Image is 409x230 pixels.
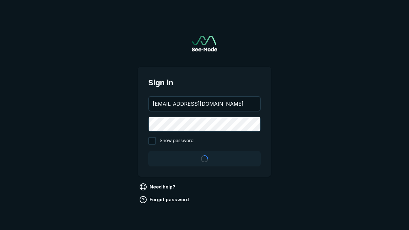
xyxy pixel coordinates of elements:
a: Forgot password [138,195,191,205]
a: Go to sign in [192,36,217,51]
span: Show password [160,137,194,145]
span: Sign in [148,77,261,88]
img: See-Mode Logo [192,36,217,51]
input: your@email.com [149,97,260,111]
a: Need help? [138,182,178,192]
